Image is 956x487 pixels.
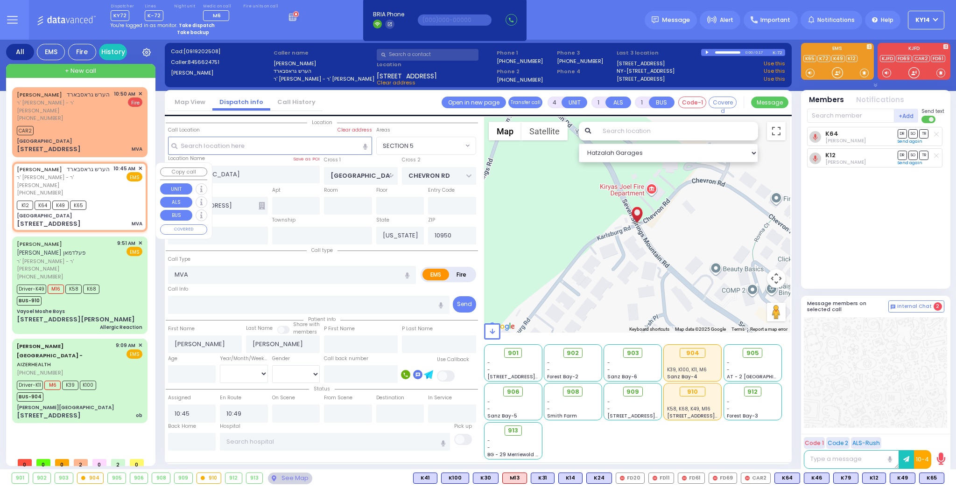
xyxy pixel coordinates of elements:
span: [STREET_ADDRESS][PERSON_NAME] [607,412,696,419]
span: Clear address [377,79,415,86]
span: 905 [746,348,759,358]
span: - [487,359,490,366]
span: K68 [83,285,99,294]
div: 903 [55,473,73,483]
span: ✕ [138,341,142,349]
div: EMS [37,44,65,60]
span: - [547,366,550,373]
a: KJFD [880,55,895,62]
span: Alert [720,16,733,24]
div: BLS [833,473,858,484]
div: 910 [197,473,221,483]
button: Code 2 [826,437,850,449]
a: Open in new page [442,97,506,108]
div: 0:17 [755,47,764,58]
div: K-72 [773,49,785,56]
button: Show satellite imagery [521,122,568,140]
span: K64 [35,201,51,210]
span: Phone 4 [557,68,614,76]
strong: Take dispatch [179,22,215,29]
span: Driver-K49 [17,285,46,294]
span: 10:45 AM [113,165,135,172]
button: +Add [894,109,919,123]
span: AT - 2 [GEOGRAPHIC_DATA] [727,373,796,380]
div: BLS [774,473,800,484]
div: / [753,47,755,58]
a: Dispatch info [212,97,270,106]
span: TR [919,129,928,138]
span: Smith Farm [547,412,577,419]
button: BUS [160,210,192,221]
a: FD61 [931,55,945,62]
span: 902 [567,348,579,358]
span: BUS-910 [17,296,42,306]
span: 913 [508,426,518,435]
div: [GEOGRAPHIC_DATA] [17,212,72,219]
span: Forest Bay-3 [727,412,758,419]
span: SECTION 5 [383,141,414,151]
span: 8456624751 [188,58,219,66]
h5: Message members on selected call [807,300,888,313]
span: K39, K100, K11, M6 [667,366,707,373]
span: 2 [934,302,942,311]
label: From Scene [324,394,352,402]
span: Location [307,119,337,126]
a: Use this [764,67,785,75]
span: KY14 [915,16,930,24]
label: Hospital [220,423,240,430]
span: - [487,405,490,412]
span: [STREET_ADDRESS][PERSON_NAME] [667,412,755,419]
a: K64 [825,130,838,137]
div: BLS [890,473,915,484]
label: EMS [801,46,874,53]
span: EMS [127,247,142,256]
span: ר' [PERSON_NAME] - ר' [PERSON_NAME] [17,99,111,114]
label: Back Home [168,423,196,430]
div: HERSHEL GROSSBARD [629,197,645,225]
a: History [99,44,127,60]
span: ✕ [138,239,142,247]
span: ר' [PERSON_NAME] - ר' [PERSON_NAME] [17,257,114,273]
button: Copy call [160,167,207,176]
span: Bernard Babad [825,159,866,166]
div: [GEOGRAPHIC_DATA] [17,138,72,145]
input: Search hospital [220,433,450,451]
span: [PHONE_NUMBER] [17,369,63,376]
label: Medic on call [203,4,232,9]
span: Message [662,15,690,25]
div: [STREET_ADDRESS] [17,219,81,229]
a: K49 [831,55,845,62]
input: Search location here [168,137,372,154]
div: ob [136,412,142,419]
span: 9:09 AM [116,342,135,349]
span: Important [760,16,790,24]
span: TR [919,151,928,160]
span: BRIA Phone [373,10,404,19]
span: - [547,359,550,366]
span: K100 [80,381,96,390]
label: Caller name [274,49,373,57]
label: ר' [PERSON_NAME] - ר' [PERSON_NAME] [274,75,373,83]
label: [PERSON_NAME] [171,69,271,77]
span: 0 [18,459,32,466]
img: red-radio-icon.svg [653,476,657,480]
div: 904 [680,348,705,358]
img: message.svg [652,16,659,23]
span: Notifications [817,16,855,24]
span: DR [898,129,907,138]
a: FD69 [896,55,912,62]
a: [STREET_ADDRESS] [617,75,665,83]
label: [PHONE_NUMBER] [497,76,543,83]
button: Transfer call [508,97,542,108]
span: Yoel Polatsek [825,137,866,144]
button: Show street map [489,122,521,140]
div: 901 [12,473,28,483]
div: BLS [473,473,499,484]
span: BUS-904 [17,392,43,402]
img: comment-alt.png [891,305,895,309]
div: BLS [804,473,829,484]
button: ALS [160,197,192,208]
div: BLS [413,473,437,484]
span: Help [881,16,893,24]
button: 10-4 [914,450,931,469]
